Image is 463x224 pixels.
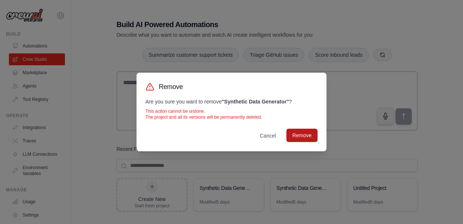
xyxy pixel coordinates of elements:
[145,108,318,114] p: This action cannot be undone.
[159,82,183,92] h3: Remove
[286,129,318,142] button: Remove
[145,98,318,105] p: Are you sure you want to remove ?
[145,114,318,120] p: The project and all its versions will be permanently deleted.
[221,99,289,105] strong: " Synthetic Data Generator "
[254,129,282,142] button: Cancel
